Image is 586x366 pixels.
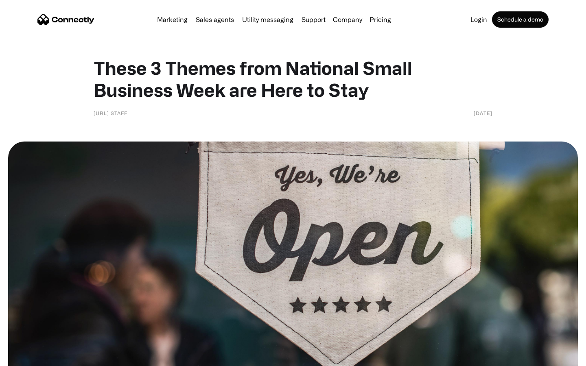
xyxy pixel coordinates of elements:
[94,109,127,117] div: [URL] Staff
[298,16,329,23] a: Support
[492,11,549,28] a: Schedule a demo
[192,16,237,23] a: Sales agents
[16,352,49,363] ul: Language list
[94,57,492,101] h1: These 3 Themes from National Small Business Week are Here to Stay
[474,109,492,117] div: [DATE]
[333,14,362,25] div: Company
[8,352,49,363] aside: Language selected: English
[239,16,297,23] a: Utility messaging
[154,16,191,23] a: Marketing
[467,16,490,23] a: Login
[366,16,394,23] a: Pricing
